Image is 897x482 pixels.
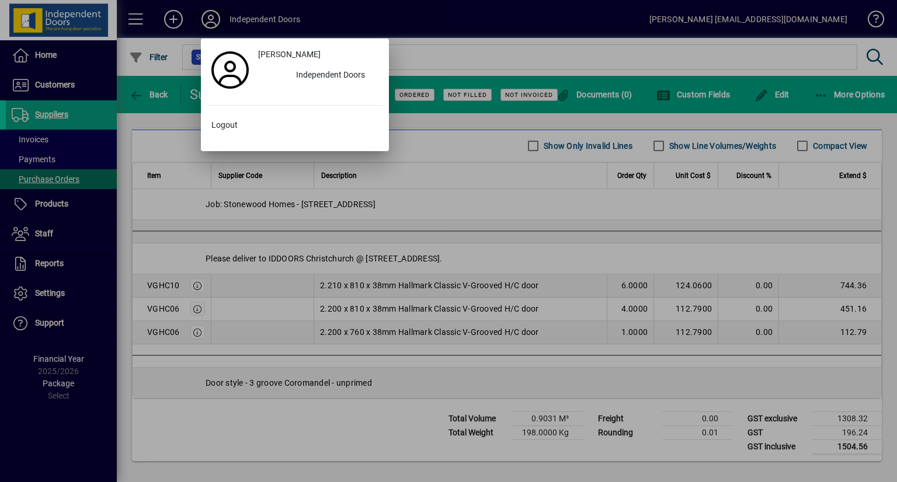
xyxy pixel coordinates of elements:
[258,48,321,61] span: [PERSON_NAME]
[211,119,238,131] span: Logout
[207,115,383,136] button: Logout
[207,60,253,81] a: Profile
[253,44,383,65] a: [PERSON_NAME]
[253,65,383,86] button: Independent Doors
[287,65,383,86] div: Independent Doors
